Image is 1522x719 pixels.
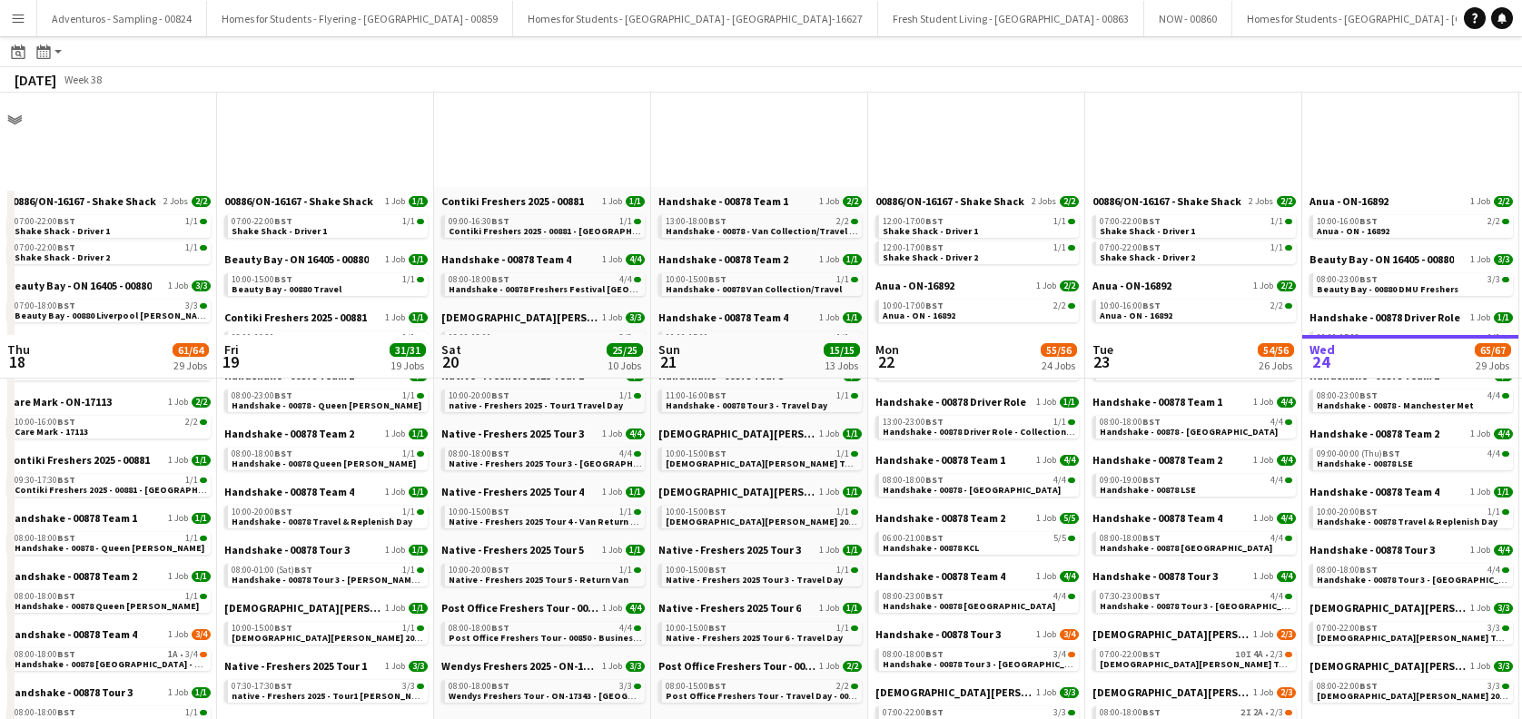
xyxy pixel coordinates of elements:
[274,331,292,343] span: BST
[658,369,862,427] div: Handshake - 00878 Tour 31 Job1/111:00-16:00BST1/1Handshake - 00878 Tour 3 - Travel Day
[1092,453,1222,467] span: Handshake - 00878 Team 2
[1100,251,1195,263] span: Shake Shack - Driver 2
[385,428,405,439] span: 1 Job
[619,275,632,284] span: 4/4
[658,310,862,324] a: Handshake - 00878 Team 41 Job1/1
[441,310,645,369] div: [DEMOGRAPHIC_DATA][PERSON_NAME] 2025 Tour 2 - 008481 Job3/308:00-18:00BST3/3[DEMOGRAPHIC_DATA][PE...
[1310,194,1513,208] a: Anua - ON-168921 Job2/2
[224,194,428,252] div: 00886/ON-16167 - Shake Shack1 Job1/107:00-22:00BST1/1Shake Shack - Driver 1
[409,312,428,323] span: 1/1
[602,428,622,439] span: 1 Job
[232,215,424,236] a: 07:00-22:00BST1/1Shake Shack - Driver 1
[449,225,670,237] span: Contiki Freshers 2025 - 00881 - University of York
[224,310,428,369] div: Contiki Freshers 2025 - 008811 Job1/108:00-16:30BST1/1Contiki Freshers 2025 - 00881 - [GEOGRAPHIC...
[232,448,424,468] a: 08:00-18:00BST1/1Handshake - 00878 Queen [PERSON_NAME]
[1253,397,1273,408] span: 1 Job
[7,194,156,208] span: 00886/ON-16167 - Shake Shack
[1142,215,1161,227] span: BST
[1487,217,1500,226] span: 2/2
[1494,254,1513,265] span: 3/3
[449,283,698,295] span: Handshake - 00878 Freshers Festival London
[192,455,211,466] span: 1/1
[1142,241,1161,253] span: BST
[602,312,622,323] span: 1 Job
[1100,241,1292,262] a: 07:00-22:00BST1/1Shake Shack - Driver 2
[836,217,849,226] span: 2/2
[1100,418,1161,427] span: 08:00-18:00
[7,453,211,511] div: Contiki Freshers 2025 - 008811 Job1/109:30-17:30BST1/1Contiki Freshers 2025 - 00881 - [GEOGRAPHIC...
[658,310,788,324] span: Handshake - 00878 Team 4
[7,194,211,279] div: 00886/ON-16167 - Shake Shack2 Jobs2/207:00-22:00BST1/1Shake Shack - Driver 107:00-22:00BST1/1Shak...
[1036,455,1056,466] span: 1 Job
[1359,273,1378,285] span: BST
[402,449,415,458] span: 1/1
[7,395,211,453] div: Care Mark - ON-171131 Job2/210:00-16:00BST2/2Care Mark - 17113
[1036,397,1056,408] span: 1 Job
[7,194,211,208] a: 00886/ON-16167 - Shake Shack2 Jobs2/2
[1317,389,1509,410] a: 08:00-23:00BST4/4Handshake - 00878 - Manchester Met
[449,449,509,458] span: 08:00-18:00
[37,1,207,36] button: Adventuros - Sampling - 00824
[441,252,645,266] a: Handshake - 00878 Team 41 Job4/4
[666,448,858,468] a: 10:00-15:00BST1/1[DEMOGRAPHIC_DATA][PERSON_NAME] Tour 1 - 00848 - Travel Day
[7,279,152,292] span: Beauty Bay - ON 16405 - 00880
[1253,281,1273,291] span: 1 Job
[1060,196,1079,207] span: 2/2
[15,426,88,438] span: Care Mark - 17113
[449,217,509,226] span: 09:00-16:30
[626,428,645,439] span: 4/4
[15,217,75,226] span: 07:00-22:00
[883,300,1075,320] a: 10:00-17:00BST2/2Anua - ON - 16892
[1092,395,1296,453] div: Handshake - 00878 Team 11 Job4/408:00-18:00BST4/4Handshake - 00878 - [GEOGRAPHIC_DATA]
[15,225,110,237] span: Shake Shack - Driver 1
[232,449,292,458] span: 08:00-18:00
[1310,310,1513,369] div: Handshake - 00878 Driver Role1 Job1/110:00-15:00BST1/1Handshake - 00878 Driver Role - Travel Home
[402,391,415,400] span: 1/1
[385,196,405,207] span: 1 Job
[1060,455,1079,466] span: 4/4
[666,215,858,236] a: 13:00-18:00BST2/2Handshake - 00878 - Van Collection/Travel Day
[1382,448,1400,459] span: BST
[875,453,1079,511] div: Handshake - 00878 Team 11 Job4/408:00-18:00BST4/4Handshake - 00878 - [GEOGRAPHIC_DATA]
[658,252,862,310] div: Handshake - 00878 Team 21 Job1/110:00-15:00BST1/1Handshake - 00878 Van Collection/Travel
[491,273,509,285] span: BST
[1470,196,1490,207] span: 1 Job
[883,225,978,237] span: Shake Shack - Driver 1
[449,448,641,468] a: 08:00-18:00BST4/4Native - Freshers 2025 Tour 3 - [GEOGRAPHIC_DATA]
[619,449,632,458] span: 4/4
[875,395,1079,409] a: Handshake - 00878 Driver Role1 Job1/1
[409,196,428,207] span: 1/1
[602,254,622,265] span: 1 Job
[1487,333,1500,342] span: 1/1
[666,283,842,295] span: Handshake - 00878 Van Collection/Travel
[1100,215,1292,236] a: 07:00-22:00BST1/1Shake Shack - Driver 1
[224,252,428,310] div: Beauty Bay - ON 16405 - 008801 Job1/110:00-15:00BST1/1Beauty Bay - 00880 Travel
[1487,449,1500,458] span: 4/4
[441,427,584,440] span: Native - Freshers 2025 Tour 3
[192,397,211,408] span: 2/2
[1317,225,1389,237] span: Anua - ON - 16892
[1100,426,1278,438] span: Handshake - 00878 - Manchester
[843,312,862,323] span: 1/1
[1470,428,1490,439] span: 1 Job
[875,395,1079,453] div: Handshake - 00878 Driver Role1 Job1/113:00-23:00BST1/1Handshake - 00878 Driver Role - Collection ...
[7,395,112,409] span: Care Mark - ON-17113
[843,428,862,439] span: 1/1
[875,453,1079,467] a: Handshake - 00878 Team 11 Job4/4
[441,310,645,324] a: [DEMOGRAPHIC_DATA][PERSON_NAME] 2025 Tour 2 - 008481 Job3/3
[658,252,788,266] span: Handshake - 00878 Team 2
[441,194,645,208] a: Contiki Freshers 2025 - 008811 Job1/1
[274,215,292,227] span: BST
[1310,310,1513,324] a: Handshake - 00878 Driver Role1 Job1/1
[57,215,75,227] span: BST
[1359,215,1378,227] span: BST
[449,275,509,284] span: 08:00-18:00
[274,273,292,285] span: BST
[666,391,726,400] span: 11:00-16:00
[626,254,645,265] span: 4/4
[666,225,865,237] span: Handshake - 00878 - Van Collection/Travel Day
[619,217,632,226] span: 1/1
[168,397,188,408] span: 1 Job
[1092,194,1296,279] div: 00886/ON-16167 - Shake Shack2 Jobs2/207:00-22:00BST1/1Shake Shack - Driver 107:00-22:00BST1/1Shak...
[1270,301,1283,310] span: 2/2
